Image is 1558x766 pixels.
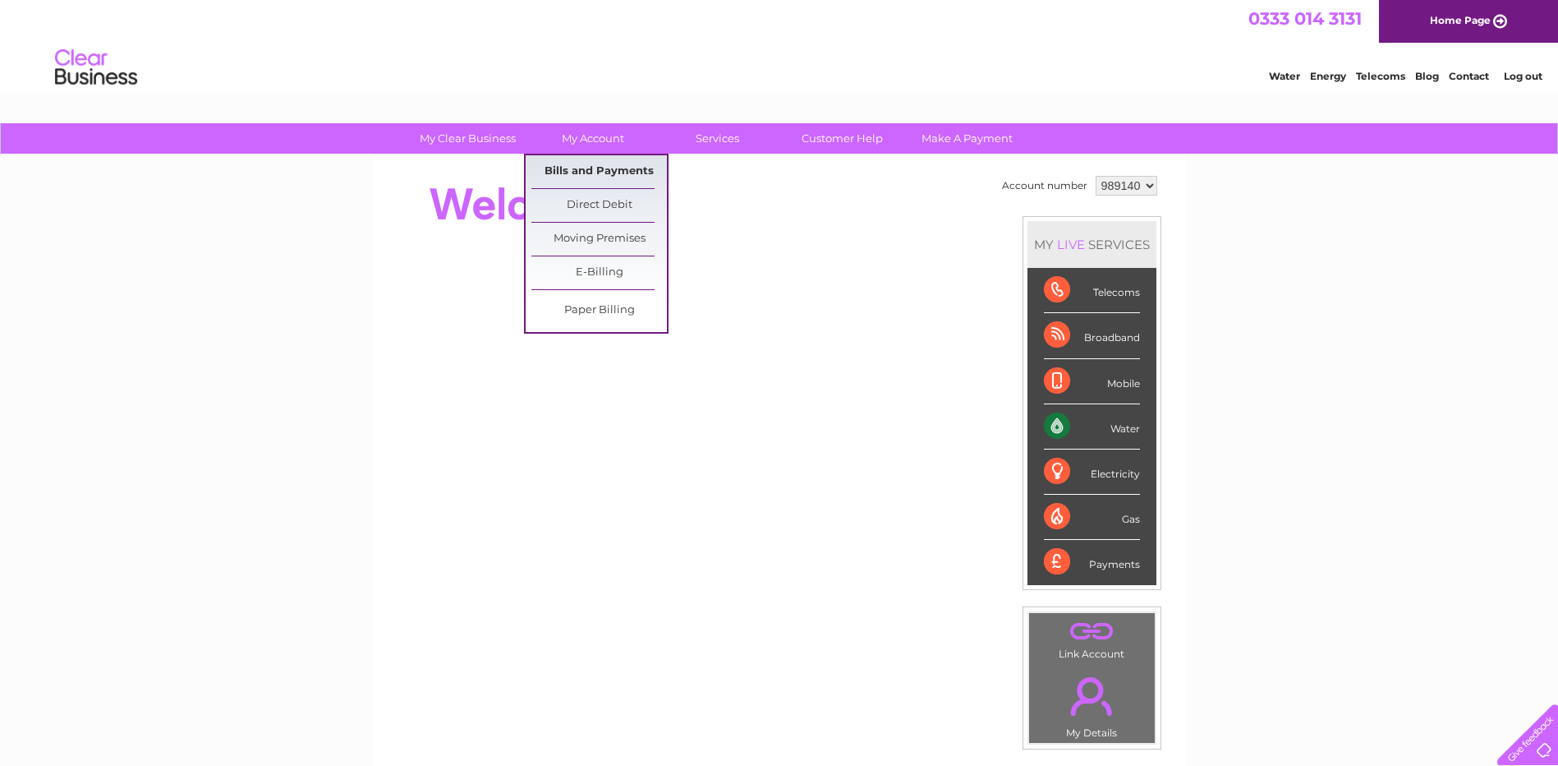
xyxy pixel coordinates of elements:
[531,155,667,188] a: Bills and Payments
[531,189,667,222] a: Direct Debit
[1033,617,1151,646] a: .
[1269,70,1300,82] a: Water
[1027,221,1156,268] div: MY SERVICES
[1356,70,1405,82] a: Telecoms
[392,9,1168,80] div: Clear Business is a trading name of Verastar Limited (registered in [GEOGRAPHIC_DATA] No. 3667643...
[1054,237,1088,252] div: LIVE
[531,294,667,327] a: Paper Billing
[1449,70,1489,82] a: Contact
[525,123,660,154] a: My Account
[1044,359,1140,404] div: Mobile
[1248,8,1362,29] a: 0333 014 3131
[1028,663,1156,744] td: My Details
[650,123,785,154] a: Services
[1310,70,1346,82] a: Energy
[1028,612,1156,664] td: Link Account
[1415,70,1439,82] a: Blog
[1044,450,1140,495] div: Electricity
[400,123,535,154] a: My Clear Business
[899,123,1035,154] a: Make A Payment
[1044,313,1140,358] div: Broadband
[998,172,1092,200] td: Account number
[531,223,667,256] a: Moving Premises
[1033,667,1151,725] a: .
[1044,540,1140,584] div: Payments
[54,43,138,93] img: logo.png
[1044,495,1140,540] div: Gas
[774,123,910,154] a: Customer Help
[1044,268,1140,313] div: Telecoms
[531,256,667,289] a: E-Billing
[1504,70,1542,82] a: Log out
[1044,404,1140,450] div: Water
